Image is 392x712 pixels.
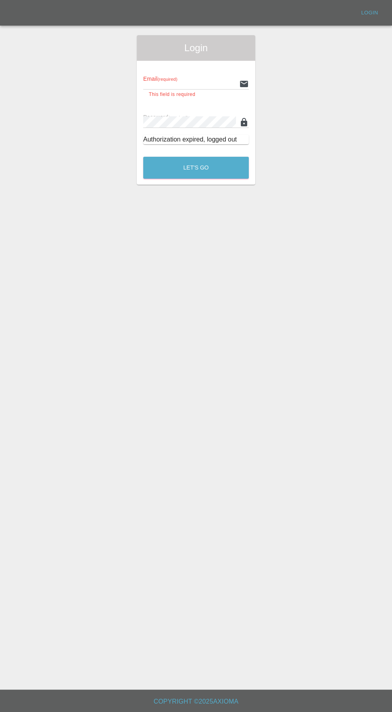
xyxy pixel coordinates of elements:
[168,115,188,120] small: (required)
[143,114,188,120] span: Password
[143,42,249,54] span: Login
[143,76,177,82] span: Email
[158,77,178,82] small: (required)
[357,7,382,19] a: Login
[143,157,249,179] button: Let's Go
[143,135,249,144] div: Authorization expired, logged out
[6,696,386,707] h6: Copyright © 2025 Axioma
[149,91,243,99] p: This field is required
